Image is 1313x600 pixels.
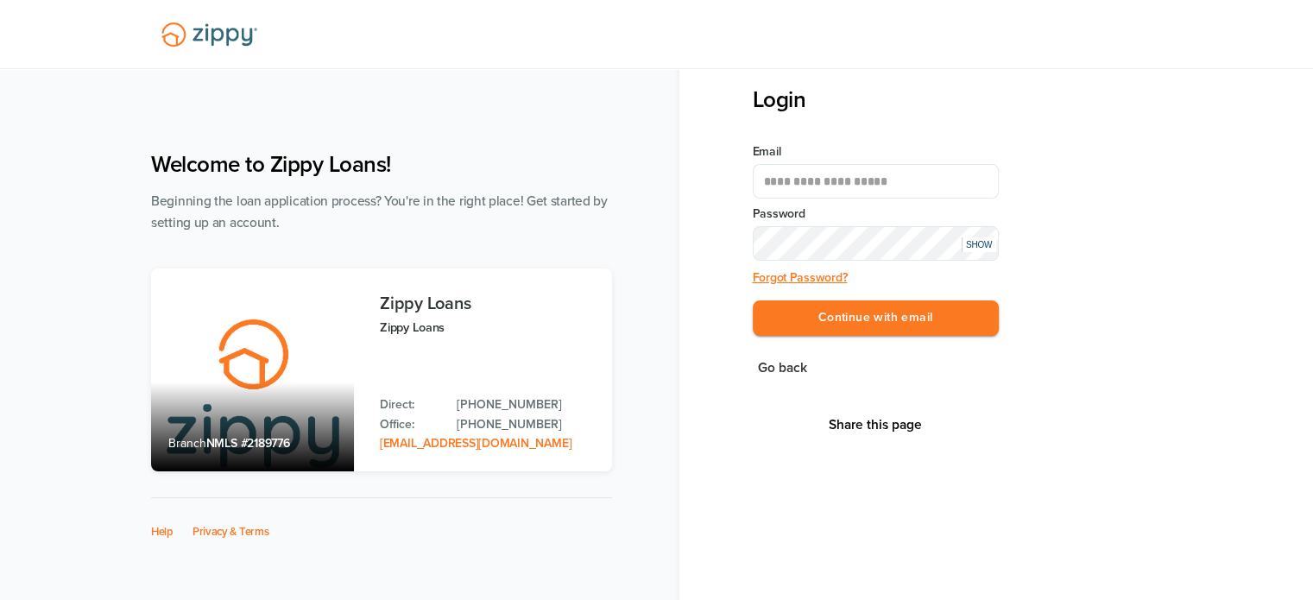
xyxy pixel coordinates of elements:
[457,415,595,434] a: Office Phone: 512-975-2947
[753,357,812,380] button: Go back
[380,436,571,451] a: Email Address: zippyguide@zippymh.com
[151,525,174,539] a: Help
[151,15,268,54] img: Lender Logo
[457,395,595,414] a: Direct Phone: 512-975-2947
[753,300,999,336] button: Continue with email
[753,164,999,199] input: Email Address
[380,294,595,313] h3: Zippy Loans
[380,415,439,434] p: Office:
[380,318,595,338] p: Zippy Loans
[753,205,999,223] label: Password
[193,525,269,539] a: Privacy & Terms
[206,436,290,451] span: NMLS #2189776
[753,226,999,261] input: Input Password
[753,143,999,161] label: Email
[753,270,848,285] a: Forgot Password?
[151,151,612,178] h1: Welcome to Zippy Loans!
[753,86,999,113] h3: Login
[151,193,608,231] span: Beginning the loan application process? You're in the right place! Get started by setting up an a...
[380,395,439,414] p: Direct:
[962,237,996,252] div: SHOW
[824,416,927,433] button: Share This Page
[168,436,206,451] span: Branch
